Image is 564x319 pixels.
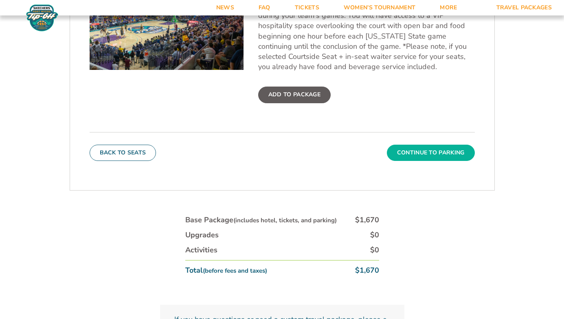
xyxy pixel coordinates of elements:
[233,216,337,224] small: (includes hotel, tickets, and parking)
[370,230,379,240] div: $0
[24,4,60,32] img: Fort Myers Tip-Off
[370,245,379,255] div: $0
[355,215,379,225] div: $1,670
[355,265,379,276] div: $1,670
[90,145,156,161] button: Back To Seats
[185,230,219,240] div: Upgrades
[185,245,217,255] div: Activities
[185,265,267,276] div: Total
[185,215,337,225] div: Base Package
[258,0,475,72] p: Live it up in the official premium hospitality space before and during your team's games. You wil...
[203,267,267,275] small: (before fees and taxes)
[258,87,331,103] label: Add To Package
[387,145,475,161] button: Continue To Parking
